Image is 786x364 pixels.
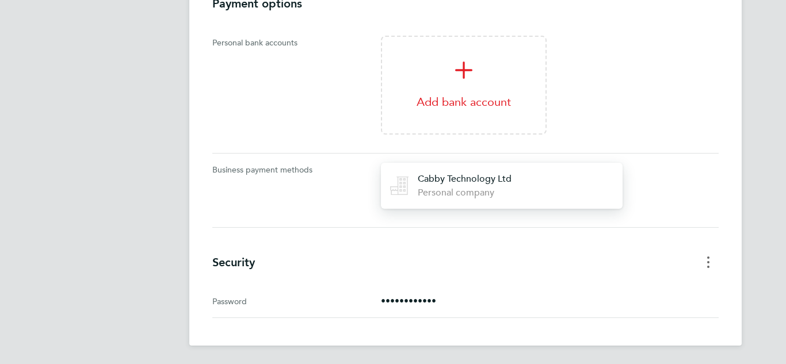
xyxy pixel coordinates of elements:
div: Password [212,294,381,308]
p: Personal company [418,186,512,200]
p: Cabby Technology Ltd [418,172,512,186]
div: Personal bank accounts [212,36,381,144]
button: Security menu [698,253,719,271]
h3: Security [212,255,719,269]
p: •••••••••••• [381,294,719,308]
a: 'Add bank account' [381,36,547,135]
p: Add bank account [382,95,545,109]
div: Business payment methods [212,163,381,218]
a: Cabby Technology LtdPersonal company [381,163,623,209]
